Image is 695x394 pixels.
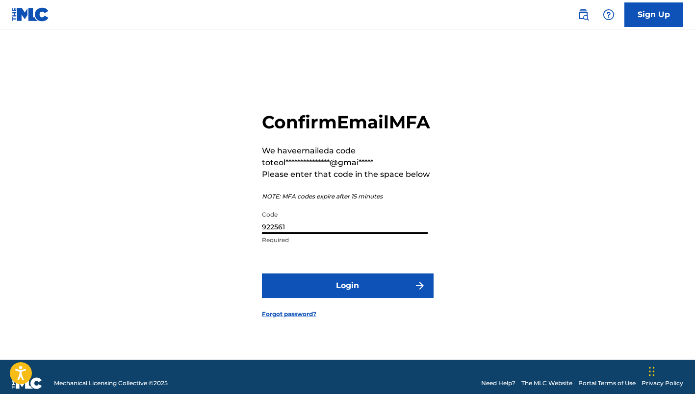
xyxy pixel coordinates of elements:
[578,379,636,388] a: Portal Terms of Use
[54,379,168,388] span: Mechanical Licensing Collective © 2025
[599,5,618,25] div: Help
[12,7,50,22] img: MLC Logo
[262,236,428,245] p: Required
[262,169,434,180] p: Please enter that code in the space below
[642,379,683,388] a: Privacy Policy
[262,192,434,201] p: NOTE: MFA codes expire after 15 minutes
[521,379,572,388] a: The MLC Website
[262,273,434,298] button: Login
[573,5,593,25] a: Public Search
[481,379,515,388] a: Need Help?
[649,357,655,386] div: Drag
[646,347,695,394] iframe: Chat Widget
[577,9,589,21] img: search
[262,111,434,133] h2: Confirm Email MFA
[12,377,42,389] img: logo
[262,310,316,319] a: Forgot password?
[624,2,683,27] a: Sign Up
[414,280,426,292] img: f7272a7cc735f4ea7f67.svg
[603,9,615,21] img: help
